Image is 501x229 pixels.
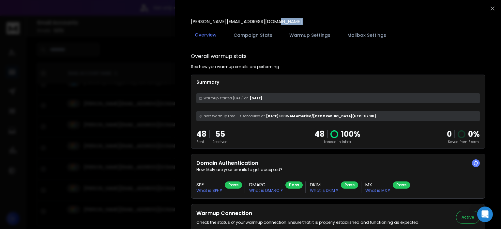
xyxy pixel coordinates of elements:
button: Mailbox Settings [343,28,390,42]
p: [PERSON_NAME][EMAIL_ADDRESS][DOMAIN_NAME] [191,18,302,25]
div: Pass [225,181,242,189]
p: 48 [314,129,325,139]
p: What is MX ? [365,188,390,193]
p: Saved from Spam [447,139,480,144]
p: 0 % [468,129,480,139]
p: Summary [196,79,480,85]
div: Pass [393,181,410,189]
h1: Overall warmup stats [191,52,247,60]
p: 100 % [341,129,360,139]
div: Pass [285,181,303,189]
p: Received [212,139,228,144]
p: See how you warmup emails are performing [191,64,279,69]
h2: Domain Authentication [196,159,480,167]
div: Open Intercom Messenger [477,207,493,222]
p: How likely are your emails to get accepted? [196,167,480,172]
p: Landed in Inbox [314,139,360,144]
div: [DATE] [196,93,480,103]
p: What is SPF ? [196,188,222,193]
button: Warmup Settings [285,28,334,42]
h3: MX [365,181,390,188]
button: Campaign Stats [230,28,276,42]
div: [DATE] 03:05 AM America/[GEOGRAPHIC_DATA] (UTC -07:00 ) [196,111,480,121]
p: Sent [196,139,206,144]
h3: DKIM [310,181,338,188]
h3: SPF [196,181,222,188]
p: What is DMARC ? [249,188,283,193]
strong: 0 [447,129,452,139]
span: Warmup started [DATE] on [204,96,249,101]
p: What is DKIM ? [310,188,338,193]
button: Active [456,211,480,224]
p: 48 [196,129,206,139]
p: Check the status of your warmup connection. Ensure that it is properly established and functionin... [196,220,419,225]
p: 55 [212,129,228,139]
h2: Warmup Connection [196,209,419,217]
button: Overview [191,28,220,43]
h3: DMARC [249,181,283,188]
span: Next Warmup Email is scheduled at [204,114,265,119]
div: Pass [341,181,358,189]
